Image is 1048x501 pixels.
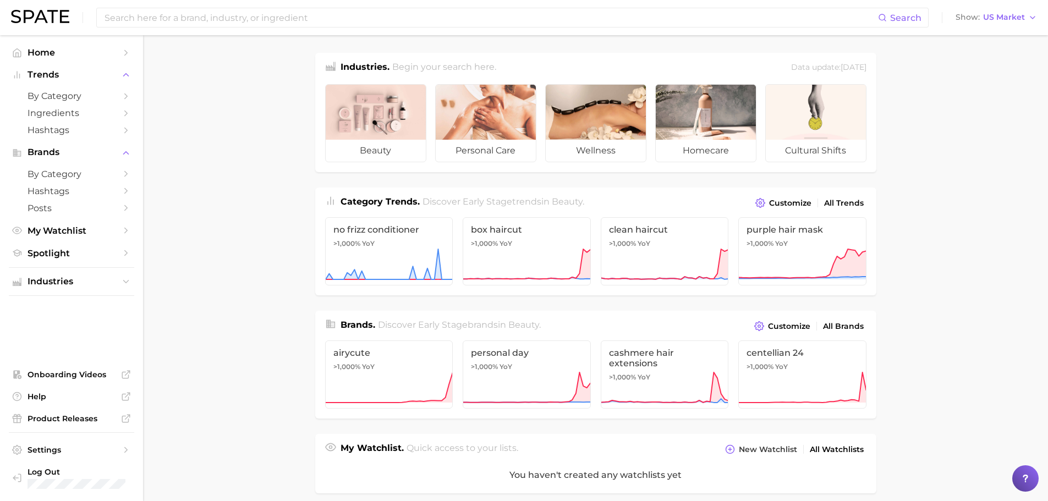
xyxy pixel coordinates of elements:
span: Hashtags [28,125,116,135]
span: YoY [362,239,375,248]
span: Posts [28,203,116,213]
a: purple hair mask>1,000% YoY [738,217,866,285]
button: Brands [9,144,134,161]
a: Hashtags [9,122,134,139]
span: YoY [638,239,650,248]
span: My Watchlist [28,225,116,236]
span: centellian 24 [747,348,858,358]
span: Spotlight [28,248,116,258]
span: Brands . [341,320,375,330]
span: Industries [28,277,116,287]
a: All Trends [821,196,866,211]
span: All Watchlists [810,445,864,454]
span: Customize [768,322,810,331]
span: box haircut [471,224,583,235]
h1: My Watchlist. [341,442,404,457]
span: by Category [28,91,116,101]
a: centellian 24>1,000% YoY [738,340,866,409]
button: Customize [751,318,813,334]
span: cultural shifts [766,140,866,162]
img: SPATE [11,10,69,23]
span: by Category [28,169,116,179]
a: Settings [9,442,134,458]
a: wellness [545,84,646,162]
a: homecare [655,84,756,162]
a: Onboarding Videos [9,366,134,383]
a: All Watchlists [807,442,866,457]
span: Home [28,47,116,58]
a: Hashtags [9,183,134,200]
button: New Watchlist [722,442,799,457]
h1: Industries. [341,60,389,75]
span: airycute [333,348,445,358]
a: personal day>1,000% YoY [463,340,591,409]
span: >1,000% [471,239,498,247]
span: Log Out [28,467,151,477]
span: Settings [28,445,116,455]
div: Data update: [DATE] [791,60,866,75]
span: Discover Early Stage brands in . [378,320,541,330]
span: Help [28,392,116,401]
span: Discover Early Stage trends in . [423,196,584,207]
span: beauty [508,320,539,330]
span: All Trends [824,199,864,208]
button: Customize [753,195,814,211]
span: no frizz conditioner [333,224,445,235]
span: YoY [775,362,788,371]
span: Onboarding Videos [28,370,116,379]
span: Show [956,14,980,20]
a: Ingredients [9,104,134,122]
a: Spotlight [9,245,134,262]
input: Search here for a brand, industry, or ingredient [103,8,878,27]
a: by Category [9,166,134,183]
span: Category Trends . [341,196,420,207]
span: beauty [552,196,583,207]
span: personal care [436,140,536,162]
span: Search [890,13,921,23]
a: Home [9,44,134,61]
span: Brands [28,147,116,157]
span: >1,000% [609,373,636,381]
span: YoY [775,239,788,248]
a: personal care [435,84,536,162]
span: >1,000% [747,239,773,247]
a: clean haircut>1,000% YoY [601,217,729,285]
a: Log out. Currently logged in with e-mail sarahpo@benefitcosmetics.com. [9,464,134,492]
span: clean haircut [609,224,721,235]
span: Product Releases [28,414,116,423]
button: ShowUS Market [953,10,1040,25]
span: Hashtags [28,186,116,196]
a: by Category [9,87,134,104]
span: YoY [638,373,650,382]
h2: Quick access to your lists. [407,442,518,457]
a: airycute>1,000% YoY [325,340,453,409]
span: Ingredients [28,108,116,118]
a: cashmere hair extensions>1,000% YoY [601,340,729,409]
span: YoY [362,362,375,371]
a: beauty [325,84,426,162]
span: >1,000% [333,362,360,371]
div: You haven't created any watchlists yet [315,457,876,493]
span: All Brands [823,322,864,331]
span: New Watchlist [739,445,797,454]
span: YoY [500,362,512,371]
span: purple hair mask [747,224,858,235]
a: Posts [9,200,134,217]
button: Industries [9,273,134,290]
span: >1,000% [333,239,360,247]
a: Product Releases [9,410,134,427]
button: Trends [9,67,134,83]
span: homecare [656,140,756,162]
span: wellness [546,140,646,162]
span: beauty [326,140,426,162]
h2: Begin your search here. [392,60,496,75]
a: All Brands [820,319,866,334]
span: Trends [28,70,116,80]
span: >1,000% [747,362,773,371]
a: cultural shifts [765,84,866,162]
a: My Watchlist [9,222,134,239]
span: >1,000% [609,239,636,247]
span: personal day [471,348,583,358]
span: Customize [769,199,811,208]
span: US Market [983,14,1025,20]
